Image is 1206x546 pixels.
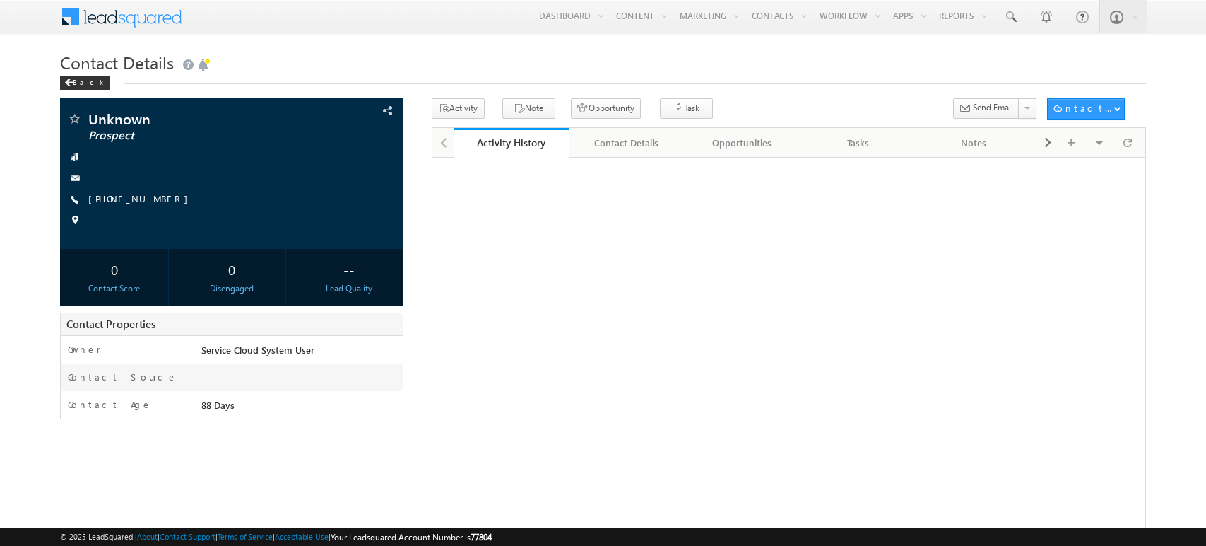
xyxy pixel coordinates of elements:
span: Contact Details [60,51,174,74]
span: Unknown [88,112,302,126]
div: Contact Actions [1053,102,1113,115]
div: 88 Days [198,398,403,418]
label: Contact Age [68,398,152,411]
span: Contact Properties [66,317,155,331]
a: Activity History [454,128,569,158]
a: Terms of Service [218,532,273,541]
div: Tasks [812,134,904,151]
a: Contact Support [160,532,215,541]
span: Send Email [973,101,1013,114]
div: 0 [64,256,165,282]
a: Notes [916,128,1032,158]
button: Send Email [953,98,1019,119]
button: Opportunity [571,98,641,119]
div: Back [60,76,110,90]
button: Note [502,98,555,119]
a: Acceptable Use [275,532,329,541]
span: © 2025 LeadSquared | | | | | [60,530,492,544]
div: Contact Details [581,134,673,151]
span: Your Leadsquared Account Number is [331,532,492,542]
a: [PHONE_NUMBER] [88,192,195,204]
span: Service Cloud System User [201,344,314,356]
div: Lead Quality [299,282,400,295]
div: -- [299,256,400,282]
a: Opportunities [685,128,800,158]
span: Prospect [88,129,302,143]
a: About [137,532,158,541]
div: Notes [928,134,1019,151]
div: Opportunities [696,134,788,151]
a: Contact Details [569,128,685,158]
a: Tasks [800,128,916,158]
button: Activity [432,98,485,119]
div: Activity History [464,136,559,149]
button: Contact Actions [1047,98,1125,120]
a: Back [60,75,117,87]
div: Disengaged [181,282,282,295]
span: 77804 [471,532,492,542]
div: Contact Score [64,282,165,295]
label: Contact Source [68,371,177,383]
div: 0 [181,256,282,282]
button: Task [660,98,713,119]
label: Owner [68,343,101,356]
